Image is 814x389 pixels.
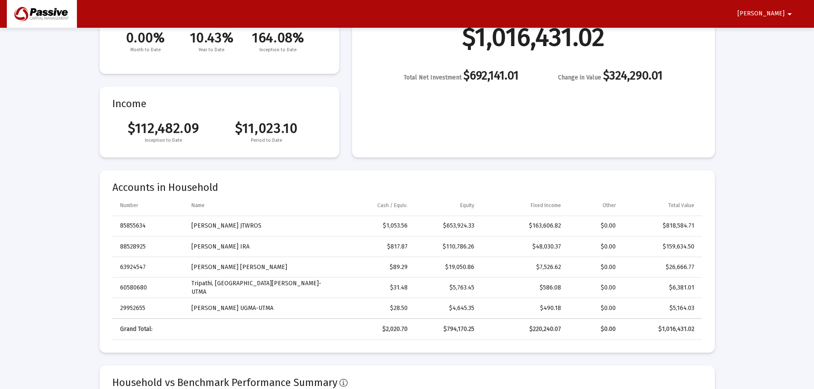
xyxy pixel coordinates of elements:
[185,216,328,237] td: [PERSON_NAME] JTWROS
[628,304,694,313] div: $5,164.03
[112,216,185,237] td: 85855634
[668,202,694,209] div: Total Value
[602,202,616,209] div: Other
[112,195,702,340] div: Data grid
[727,5,805,22] button: [PERSON_NAME]
[486,304,561,313] div: $490.18
[486,325,561,333] div: $220,240.07
[13,6,71,23] img: Dashboard
[567,195,622,216] td: Column Other
[112,120,215,136] span: $112,482.09
[420,304,474,313] div: $4,645.35
[112,278,185,298] td: 60580680
[112,195,185,216] td: Column Number
[414,195,480,216] td: Column Equity
[486,284,561,292] div: $586.08
[185,278,328,298] td: Tripathi, [GEOGRAPHIC_DATA][PERSON_NAME]-UTMA
[531,202,561,209] div: Fixed Income
[486,222,561,230] div: $163,606.82
[328,195,414,216] td: Column Cash / Equiv.
[628,243,694,251] div: $159,634.50
[420,243,474,251] div: $110,786.26
[628,325,694,333] div: $1,016,431.02
[112,99,326,108] mat-card-title: Income
[112,377,338,389] span: Household vs Benchmark Performance Summary
[120,202,138,209] div: Number
[191,202,205,209] div: Name
[486,243,561,251] div: $48,030.37
[334,222,408,230] div: $1,053.56
[462,33,605,41] div: $1,016,431.02
[112,29,179,46] span: 0.00%
[215,136,318,145] span: Period to Date
[573,325,616,333] div: $0.00
[185,298,328,319] td: [PERSON_NAME] UGMA-UTMA
[558,71,663,82] div: $324,290.01
[486,263,561,272] div: $7,526.62
[112,183,702,192] mat-card-title: Accounts in Household
[420,325,474,333] div: $794,170.25
[404,74,461,81] span: Total Net Investment
[112,46,179,54] span: Month to Date
[628,222,694,230] div: $818,584.71
[185,237,328,257] td: [PERSON_NAME] IRA
[404,71,519,82] div: $692,141.01
[558,74,601,81] span: Change in Value
[112,12,326,54] mat-card-title: Performance Data
[185,195,328,216] td: Column Name
[334,325,408,333] div: $2,020.70
[573,222,616,230] div: $0.00
[245,46,311,54] span: Inception to Date
[480,195,567,216] td: Column Fixed Income
[460,202,474,209] div: Equity
[628,263,694,272] div: $26,666.77
[377,202,408,209] div: Cash / Equiv.
[112,257,185,278] td: 63924547
[185,257,328,278] td: [PERSON_NAME] [PERSON_NAME]
[573,304,616,313] div: $0.00
[334,304,408,313] div: $28.50
[245,29,311,46] span: 164.08%
[334,263,408,272] div: $89.29
[334,243,408,251] div: $817.87
[573,263,616,272] div: $0.00
[420,222,474,230] div: $653,924.33
[738,10,785,18] span: [PERSON_NAME]
[112,237,185,257] td: 88528925
[334,284,408,292] div: $31.48
[179,46,245,54] span: Year to Date
[112,136,215,145] span: Inception to Date
[628,284,694,292] div: $6,381.01
[785,6,795,23] mat-icon: arrow_drop_down
[120,325,179,333] div: Grand Total:
[179,29,245,46] span: 10.43%
[112,298,185,319] td: 29952655
[573,243,616,251] div: $0.00
[215,120,318,136] span: $11,023.10
[420,263,474,272] div: $19,050.86
[573,284,616,292] div: $0.00
[420,284,474,292] div: $5,763.45
[622,195,702,216] td: Column Total Value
